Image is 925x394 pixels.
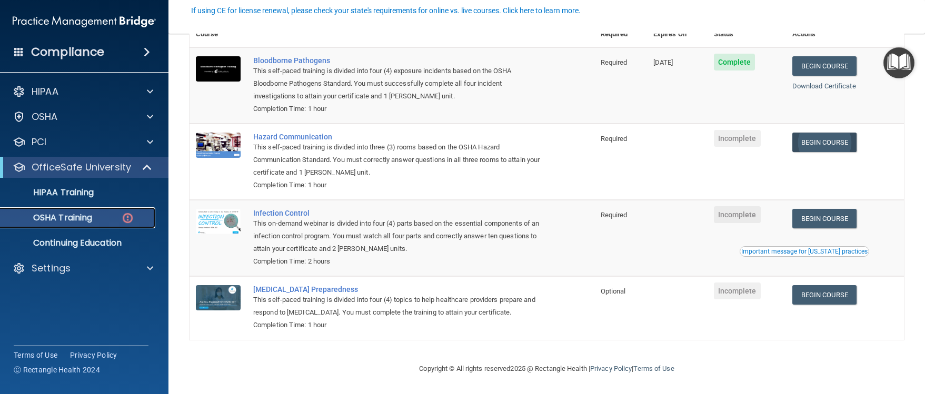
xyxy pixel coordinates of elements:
[647,22,708,47] th: Expires On
[786,22,904,47] th: Actions
[32,136,46,148] p: PCI
[253,217,542,255] div: This on-demand webinar is divided into four (4) parts based on the essential components of an inf...
[190,5,582,16] button: If using CE for license renewal, please check your state's requirements for online vs. live cours...
[714,130,761,147] span: Incomplete
[13,85,153,98] a: HIPAA
[32,85,58,98] p: HIPAA
[601,58,628,66] span: Required
[792,285,857,305] a: Begin Course
[14,365,100,375] span: Ⓒ Rectangle Health 2024
[7,238,151,248] p: Continuing Education
[70,350,117,360] a: Privacy Policy
[13,11,156,32] img: PMB logo
[13,136,153,148] a: PCI
[32,262,71,275] p: Settings
[253,56,542,65] a: Bloodborne Pathogens
[253,179,542,191] div: Completion Time: 1 hour
[253,141,542,179] div: This self-paced training is divided into three (3) rooms based on the OSHA Hazard Communication S...
[13,110,153,123] a: OSHA
[355,352,739,386] div: Copyright © All rights reserved 2025 @ Rectangle Health | |
[31,45,104,59] h4: Compliance
[792,133,857,152] a: Begin Course
[714,206,761,223] span: Incomplete
[191,7,581,14] div: If using CE for license renewal, please check your state's requirements for online vs. live cours...
[792,82,856,90] a: Download Certificate
[13,262,153,275] a: Settings
[7,187,94,198] p: HIPAA Training
[253,209,542,217] a: Infection Control
[792,209,857,228] a: Begin Course
[633,365,674,372] a: Terms of Use
[601,135,628,143] span: Required
[32,161,131,174] p: OfficeSafe University
[7,213,92,223] p: OSHA Training
[253,285,542,294] a: [MEDICAL_DATA] Preparedness
[253,294,542,319] div: This self-paced training is divided into four (4) topics to help healthcare providers prepare and...
[792,56,857,76] a: Begin Course
[253,133,542,141] a: Hazard Communication
[741,248,868,255] div: Important message for [US_STATE] practices
[253,319,542,331] div: Completion Time: 1 hour
[190,22,247,47] th: Course
[708,22,786,47] th: Status
[590,365,632,372] a: Privacy Policy
[601,211,628,219] span: Required
[13,161,153,174] a: OfficeSafe University
[601,287,626,295] span: Optional
[32,110,58,123] p: OSHA
[714,54,755,70] span: Complete
[653,58,673,66] span: [DATE]
[883,47,914,78] button: Open Resource Center
[594,22,647,47] th: Required
[714,282,761,299] span: Incomplete
[14,350,57,360] a: Terms of Use
[253,65,542,103] div: This self-paced training is divided into four (4) exposure incidents based on the OSHA Bloodborne...
[121,211,134,225] img: danger-circle.6113f641.png
[740,246,869,257] button: Read this if you are a dental practitioner in the state of CA
[253,103,542,115] div: Completion Time: 1 hour
[253,255,542,268] div: Completion Time: 2 hours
